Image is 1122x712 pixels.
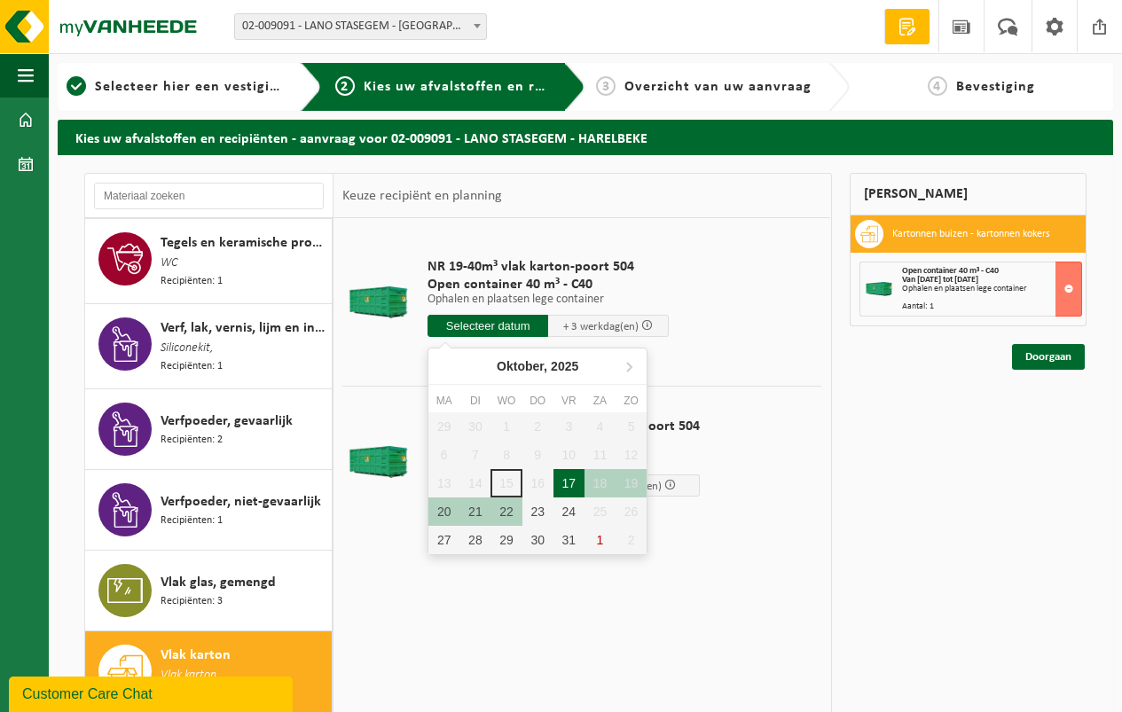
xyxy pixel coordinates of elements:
span: WC [161,254,177,273]
h3: Kartonnen buizen - kartonnen kokers [892,220,1050,248]
span: 1 [67,76,86,96]
span: Recipiënten: 2 [161,432,223,449]
div: do [522,392,553,410]
div: 23 [522,497,553,526]
div: 30 [522,526,553,554]
button: Vlak glas, gemengd Recipiënten: 3 [85,551,333,631]
button: Verfpoeder, gevaarlijk Recipiënten: 2 [85,389,333,470]
span: Verfpoeder, niet-gevaarlijk [161,491,321,512]
span: 3 [596,76,616,96]
a: Doorgaan [1012,344,1085,370]
span: Recipiënten: 1 [161,273,223,290]
a: 1Selecteer hier een vestiging [67,76,286,98]
p: Ophalen en plaatsen lege container [428,293,669,306]
div: vr [553,392,585,410]
div: 24 [553,497,585,526]
button: Verf, lak, vernis, lijm en inkt, industrieel in kleinverpakking Siliconekit, Recipiënten: 1 [85,304,333,389]
div: Ophalen en plaatsen lege container [902,285,1082,293]
div: 21 [459,497,490,526]
span: Kies uw afvalstoffen en recipiënten [364,80,608,94]
div: di [459,392,490,410]
span: Verf, lak, vernis, lijm en inkt, industrieel in kleinverpakking [161,317,327,339]
span: Recipiënten: 1 [161,358,223,375]
span: Vlak karton [161,645,231,666]
span: 02-009091 - LANO STASEGEM - HARELBEKE [235,14,486,39]
span: + 3 werkdag(en) [563,321,639,333]
div: 28 [459,526,490,554]
div: 17 [553,469,585,497]
span: Verfpoeder, gevaarlijk [161,411,293,432]
div: Oktober, [490,352,585,380]
input: Materiaal zoeken [94,183,324,209]
button: Tegels en keramische producten WC Recipiënten: 1 [85,219,333,304]
span: Bevestiging [956,80,1035,94]
span: Open container 40 m³ - C40 [428,276,669,293]
span: 02-009091 - LANO STASEGEM - HARELBEKE [234,13,487,40]
div: wo [490,392,522,410]
h2: Kies uw afvalstoffen en recipiënten - aanvraag voor 02-009091 - LANO STASEGEM - HARELBEKE [58,120,1113,154]
span: NR 19-40m³ vlak karton-poort 504 [428,258,669,276]
div: Aantal: 1 [902,302,1082,311]
div: 20 [428,497,459,526]
div: [PERSON_NAME] [850,173,1087,215]
span: Vlak karton [161,666,216,685]
span: Recipiënten: 3 [161,593,223,610]
i: 2025 [551,360,578,372]
input: Selecteer datum [428,315,548,337]
div: 31 [553,526,585,554]
span: Overzicht van uw aanvraag [624,80,812,94]
span: Vlak glas, gemengd [161,572,276,593]
div: 22 [490,497,522,526]
div: 27 [428,526,459,554]
button: Verfpoeder, niet-gevaarlijk Recipiënten: 1 [85,470,333,551]
div: ma [428,392,459,410]
span: Recipiënten: 1 [161,512,223,529]
span: 4 [928,76,947,96]
div: 29 [490,526,522,554]
span: 2 [335,76,355,96]
span: Tegels en keramische producten [161,232,327,254]
span: Selecteer hier een vestiging [95,80,286,94]
span: Siliconekit, [161,339,213,358]
div: zo [616,392,647,410]
strong: Van [DATE] tot [DATE] [902,275,978,285]
div: za [585,392,616,410]
span: Open container 40 m³ - C40 [902,266,999,276]
iframe: chat widget [9,673,296,712]
div: Keuze recipiënt en planning [333,174,511,218]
